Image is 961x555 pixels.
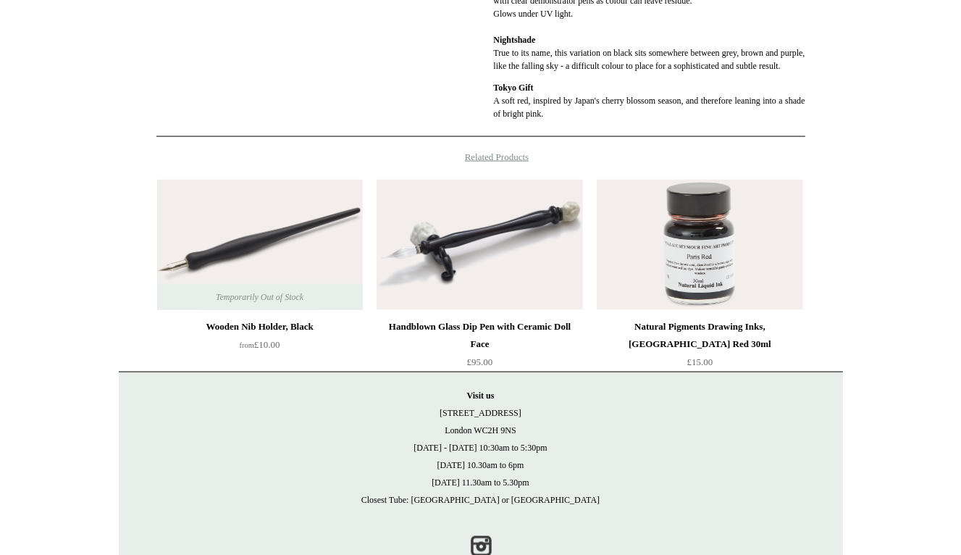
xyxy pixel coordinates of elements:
[597,318,802,377] a: Natural Pigments Drawing Inks, [GEOGRAPHIC_DATA] Red 30ml £15.00
[157,318,363,377] a: Wooden Nib Holder, Black from£10.00
[157,180,363,310] a: Wooden Nib Holder, Black Wooden Nib Holder, Black Temporarily Out of Stock
[493,81,805,120] p: A soft red, inspired by Japan's cherry blossom season, and therefore leaning into a shade of brig...
[493,9,573,19] span: Glows under UV light.
[600,318,799,353] div: Natural Pigments Drawing Inks, [GEOGRAPHIC_DATA] Red 30ml
[377,180,582,310] a: Handblown Glass Dip Pen with Ceramic Doll Face Handblown Glass Dip Pen with Ceramic Doll Face
[597,180,802,310] img: Natural Pigments Drawing Inks, Paris Red 30ml
[493,35,535,45] strong: Nightshade
[157,180,363,310] img: Wooden Nib Holder, Black
[380,318,579,353] div: Handblown Glass Dip Pen with Ceramic Doll Face
[493,83,533,93] strong: Tokyo Gift
[687,356,713,367] span: £15.00
[467,356,493,367] span: £95.00
[119,151,843,163] h4: Related Products
[467,391,495,401] strong: Visit us
[597,180,802,310] a: Natural Pigments Drawing Inks, Paris Red 30ml Natural Pigments Drawing Inks, Paris Red 30ml
[161,318,359,335] div: Wooden Nib Holder, Black
[240,339,280,350] span: £10.00
[133,387,828,509] p: [STREET_ADDRESS] London WC2H 9NS [DATE] - [DATE] 10:30am to 5:30pm [DATE] 10.30am to 6pm [DATE] 1...
[377,180,582,310] img: Handblown Glass Dip Pen with Ceramic Doll Face
[240,341,254,349] span: from
[201,284,318,310] span: Temporarily Out of Stock
[377,318,582,377] a: Handblown Glass Dip Pen with Ceramic Doll Face £95.00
